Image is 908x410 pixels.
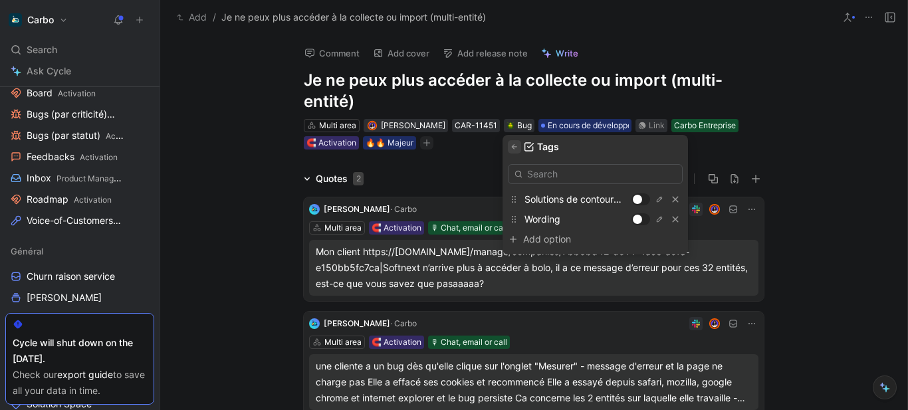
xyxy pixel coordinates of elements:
[503,189,688,209] div: Solutions de contournement
[503,209,688,229] div: Wording
[523,231,623,247] div: Add option
[503,140,688,154] div: Tags
[524,193,646,205] span: Solutions de contournement
[508,164,683,184] input: Search
[524,213,560,225] span: Wording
